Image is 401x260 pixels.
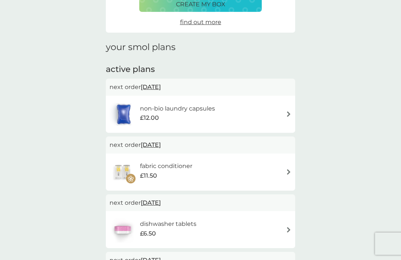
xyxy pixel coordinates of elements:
[141,195,161,210] span: [DATE]
[140,219,196,229] h6: dishwasher tablets
[180,19,221,26] span: find out more
[286,169,291,175] img: arrow right
[140,161,192,171] h6: fabric conditioner
[110,82,291,92] p: next order
[140,229,156,238] span: £6.50
[286,111,291,117] img: arrow right
[180,17,221,27] a: find out more
[106,64,295,75] h2: active plans
[140,113,159,123] span: £12.00
[141,138,161,152] span: [DATE]
[110,217,136,243] img: dishwasher tablets
[110,159,136,185] img: fabric conditioner
[110,101,138,127] img: non-bio laundry capsules
[140,171,157,181] span: £11.50
[286,227,291,233] img: arrow right
[106,42,295,53] h1: your smol plans
[110,198,291,208] p: next order
[110,140,291,150] p: next order
[141,80,161,94] span: [DATE]
[140,104,215,113] h6: non-bio laundry capsules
